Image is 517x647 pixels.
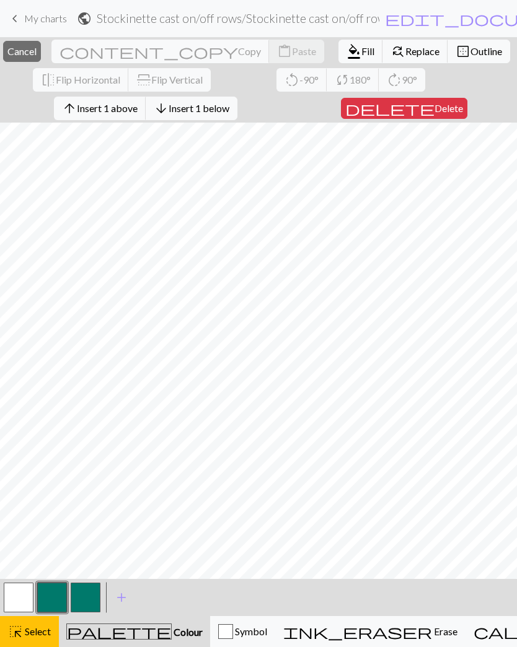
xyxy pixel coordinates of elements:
[56,74,120,85] span: Flip Horizontal
[41,71,56,89] span: flip
[8,623,23,640] span: highlight_alt
[59,616,210,647] button: Colour
[345,100,435,117] span: delete
[285,71,299,89] span: rotate_left
[405,45,440,57] span: Replace
[135,72,152,87] span: flip
[146,97,237,120] button: Insert 1 below
[62,100,77,117] span: arrow_upward
[471,45,502,57] span: Outline
[54,97,146,120] button: Insert 1 above
[379,68,425,92] button: 90°
[435,102,463,114] span: Delete
[77,10,92,27] span: public
[7,10,22,27] span: keyboard_arrow_left
[23,625,51,637] span: Select
[7,8,67,29] a: My charts
[350,74,371,85] span: 180°
[402,74,417,85] span: 90°
[128,68,211,92] button: Flip Vertical
[77,102,138,114] span: Insert 1 above
[233,625,267,637] span: Symbol
[60,43,238,60] span: content_copy
[456,43,471,60] span: border_outer
[151,74,203,85] span: Flip Vertical
[275,616,466,647] button: Erase
[24,12,67,24] span: My charts
[276,68,327,92] button: -90°
[3,41,41,62] button: Cancel
[154,100,169,117] span: arrow_downward
[114,589,129,606] span: add
[335,71,350,89] span: sync
[347,43,361,60] span: format_color_fill
[51,40,270,63] button: Copy
[391,43,405,60] span: find_replace
[238,45,261,57] span: Copy
[382,40,448,63] button: Replace
[448,40,510,63] button: Outline
[432,625,457,637] span: Erase
[338,40,383,63] button: Fill
[387,71,402,89] span: rotate_right
[361,45,374,57] span: Fill
[172,626,203,638] span: Colour
[7,45,37,57] span: Cancel
[341,98,467,119] button: Delete
[67,623,171,640] span: palette
[97,11,379,25] h2: Stockinette cast on/off rows / Stockinette cast on/off rows
[210,616,275,647] button: Symbol
[283,623,432,640] span: ink_eraser
[169,102,229,114] span: Insert 1 below
[327,68,379,92] button: 180°
[33,68,129,92] button: Flip Horizontal
[299,74,319,85] span: -90°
